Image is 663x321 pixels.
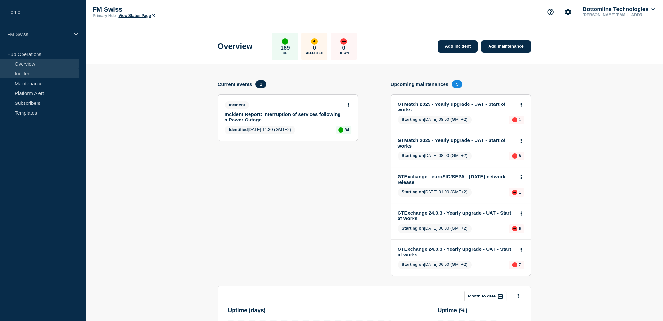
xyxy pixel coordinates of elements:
[398,101,515,112] a: GTMatch 2025 - Yearly upgrade - UAT - Start of works
[519,226,521,231] p: 6
[402,226,424,231] span: Starting on
[313,45,316,51] p: 0
[398,174,515,185] a: GTExchange - euroSIC/SEPA - [DATE] network release
[512,226,517,231] div: down
[280,45,290,51] p: 169
[438,40,478,53] a: Add incident
[398,224,472,233] span: [DATE] 06:00 (GMT+2)
[338,127,343,133] div: up
[512,190,517,195] div: down
[398,210,515,221] a: GTExchange 24.0.3 - Yearly upgrade - UAT - Start of works
[225,101,249,109] span: Incident
[7,31,70,37] p: FM Swiss
[398,261,472,269] span: [DATE] 06:00 (GMT+2)
[402,189,424,194] span: Starting on
[544,5,557,19] button: Support
[93,6,223,13] p: FM Swiss
[561,5,575,19] button: Account settings
[345,127,349,132] p: 84
[306,51,323,55] p: Affected
[255,80,266,88] span: 1
[283,51,287,55] p: Up
[339,51,349,55] p: Down
[398,137,515,149] a: GTMatch 2025 - Yearly upgrade - UAT - Start of works
[519,117,521,122] p: 1
[398,246,515,257] a: GTExchange 24.0.3 - Yearly upgrade - UAT - Start of works
[225,126,295,134] span: [DATE] 14:30 (GMT+2)
[398,116,472,124] span: [DATE] 08:00 (GMT+2)
[229,127,248,132] span: Identified
[282,38,288,45] div: up
[519,262,521,267] p: 7
[118,13,155,18] a: View Status Page
[402,262,424,267] span: Starting on
[512,153,517,159] div: down
[402,153,424,158] span: Starting on
[340,38,347,45] div: down
[481,40,531,53] a: Add maintenance
[398,188,472,197] span: [DATE] 01:00 (GMT+2)
[581,13,649,17] p: [PERSON_NAME][EMAIL_ADDRESS][PERSON_NAME][DOMAIN_NAME]
[391,81,449,87] h4: Upcoming maintenances
[512,117,517,122] div: down
[218,42,253,51] h1: Overview
[342,45,345,51] p: 0
[311,38,318,45] div: affected
[398,152,472,160] span: [DATE] 08:00 (GMT+2)
[218,81,252,87] h4: Current events
[581,6,656,13] button: Bottomline Technologies
[452,80,462,88] span: 5
[519,190,521,195] p: 1
[512,262,517,267] div: down
[93,13,116,18] p: Primary Hub
[402,117,424,122] span: Starting on
[225,111,342,122] a: Incident Report: interruption of services following a Power Outage
[438,307,521,314] h3: Uptime ( % )
[519,153,521,158] p: 8
[468,294,496,298] p: Month to date
[228,307,391,314] h3: Uptime ( days )
[464,291,506,301] button: Month to date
